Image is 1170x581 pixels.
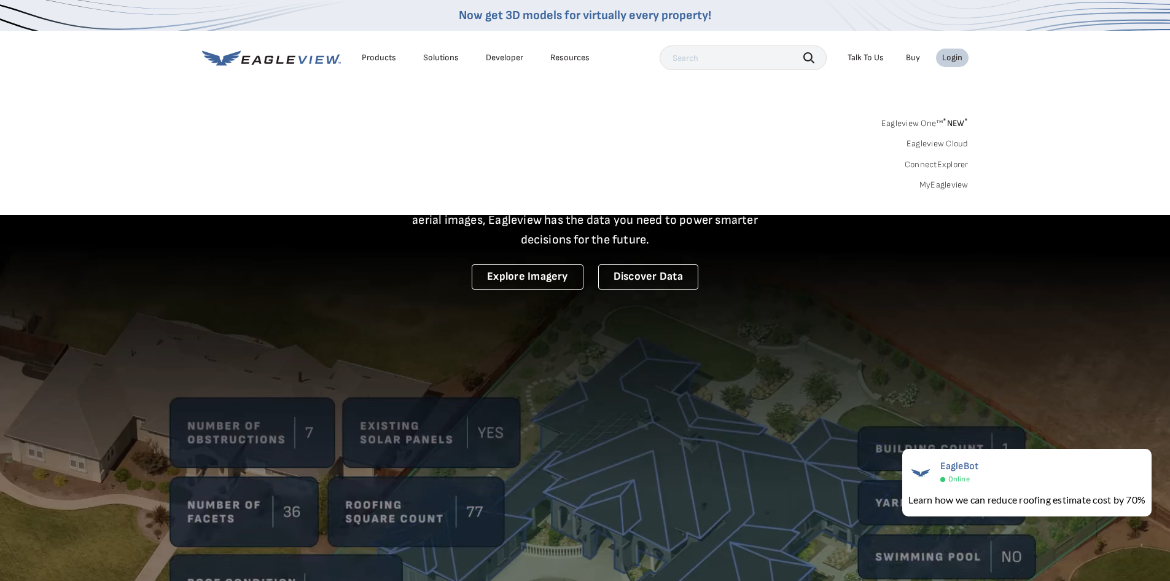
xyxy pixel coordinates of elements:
img: EagleBot [908,460,933,485]
a: ConnectExplorer [905,159,969,170]
div: Talk To Us [848,52,884,63]
div: Learn how we can reduce roofing estimate cost by 70% [908,492,1145,507]
a: Now get 3D models for virtually every property! [459,8,711,23]
div: Login [942,52,962,63]
div: Resources [550,52,590,63]
a: Buy [906,52,920,63]
a: Explore Imagery [472,264,583,290]
span: NEW [943,118,968,128]
a: Discover Data [598,264,698,290]
a: MyEagleview [919,180,969,191]
span: EagleBot [940,460,979,472]
input: Search [660,45,827,70]
span: Online [948,475,970,484]
a: Eagleview One™*NEW* [881,114,969,128]
div: Products [362,52,396,63]
a: Developer [486,52,523,63]
p: A new era starts here. Built on more than 3.5 billion high-resolution aerial images, Eagleview ha... [397,191,773,250]
a: Eagleview Cloud [907,138,969,149]
div: Solutions [423,52,459,63]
